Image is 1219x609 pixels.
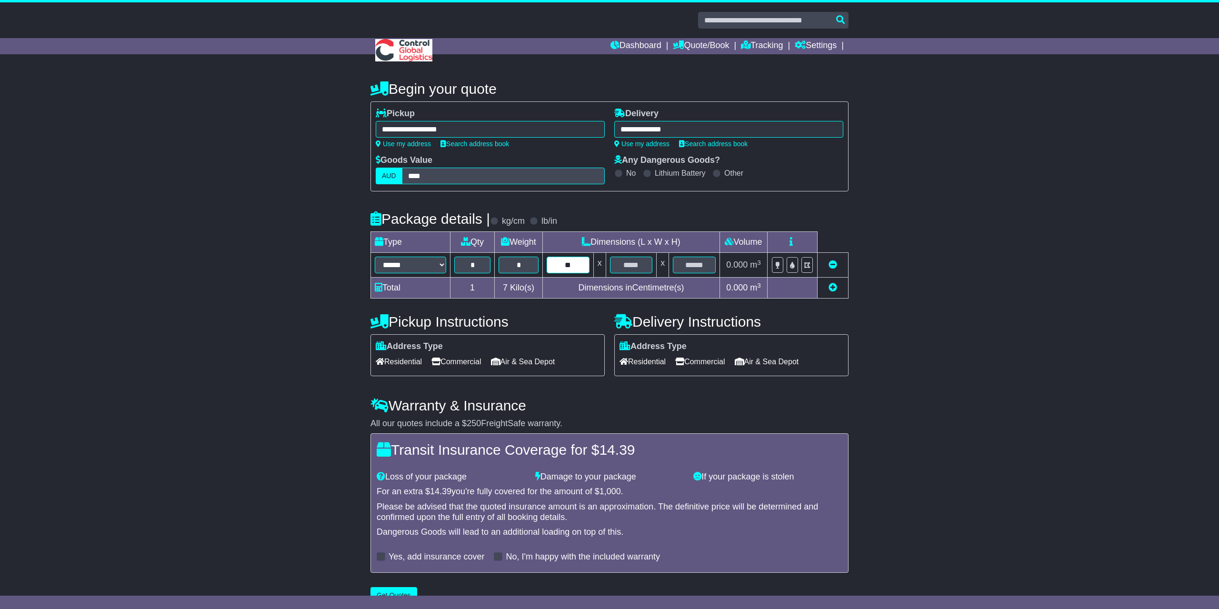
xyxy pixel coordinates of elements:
[741,38,783,54] a: Tracking
[376,109,415,119] label: Pickup
[370,211,490,227] h4: Package details |
[370,419,849,429] div: All our quotes include a $ FreightSafe warranty.
[750,283,761,292] span: m
[377,487,842,497] div: For an extra $ you're fully covered for the amount of $ .
[750,260,761,270] span: m
[626,169,636,178] label: No
[795,38,837,54] a: Settings
[614,140,669,148] a: Use my address
[491,354,555,369] span: Air & Sea Depot
[370,398,849,413] h4: Warranty & Insurance
[370,587,417,604] button: Get Quotes
[431,354,481,369] span: Commercial
[467,419,481,428] span: 250
[376,341,443,352] label: Address Type
[495,278,543,299] td: Kilo(s)
[376,168,402,184] label: AUD
[829,283,837,292] a: Add new item
[502,216,525,227] label: kg/cm
[495,232,543,253] td: Weight
[689,472,847,482] div: If your package is stolen
[619,354,666,369] span: Residential
[377,442,842,458] h4: Transit Insurance Coverage for $
[541,216,557,227] label: lb/in
[675,354,725,369] span: Commercial
[371,278,450,299] td: Total
[371,232,450,253] td: Type
[657,253,669,278] td: x
[614,109,659,119] label: Delivery
[450,278,495,299] td: 1
[506,552,660,562] label: No, I'm happy with the included warranty
[600,487,621,496] span: 1,000
[599,442,635,458] span: 14.39
[377,502,842,522] div: Please be advised that the quoted insurance amount is an approximation. The definitive price will...
[372,472,530,482] div: Loss of your package
[370,314,605,329] h4: Pickup Instructions
[614,155,720,166] label: Any Dangerous Goods?
[376,155,432,166] label: Goods Value
[440,140,509,148] a: Search address book
[719,232,767,253] td: Volume
[376,354,422,369] span: Residential
[673,38,729,54] a: Quote/Book
[542,278,719,299] td: Dimensions in Centimetre(s)
[377,527,842,538] div: Dangerous Goods will lead to an additional loading on top of this.
[679,140,748,148] a: Search address book
[370,81,849,97] h4: Begin your quote
[829,260,837,270] a: Remove this item
[376,140,431,148] a: Use my address
[430,487,451,496] span: 14.39
[610,38,661,54] a: Dashboard
[614,314,849,329] h4: Delivery Instructions
[735,354,799,369] span: Air & Sea Depot
[655,169,706,178] label: Lithium Battery
[593,253,606,278] td: x
[530,472,689,482] div: Damage to your package
[757,259,761,266] sup: 3
[724,169,743,178] label: Other
[726,283,748,292] span: 0.000
[450,232,495,253] td: Qty
[619,341,687,352] label: Address Type
[726,260,748,270] span: 0.000
[757,282,761,289] sup: 3
[503,283,508,292] span: 7
[389,552,484,562] label: Yes, add insurance cover
[542,232,719,253] td: Dimensions (L x W x H)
